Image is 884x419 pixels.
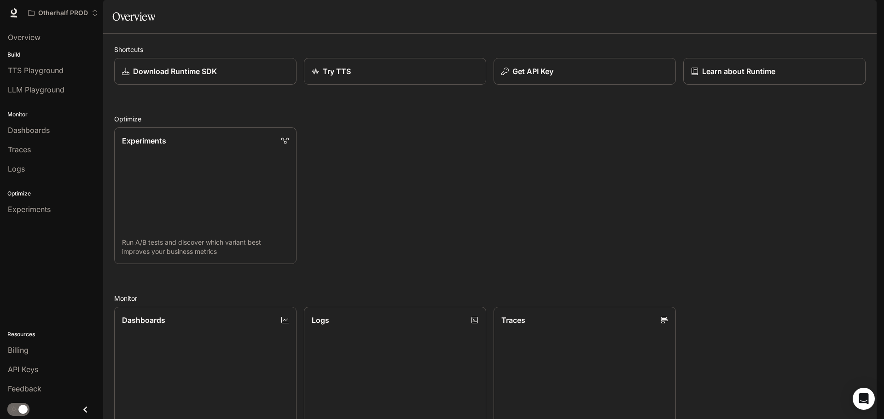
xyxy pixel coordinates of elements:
[494,58,676,85] button: Get API Key
[24,4,102,22] button: Open workspace menu
[112,7,155,26] h1: Overview
[133,66,217,77] p: Download Runtime SDK
[114,45,866,54] h2: Shortcuts
[114,127,297,264] a: ExperimentsRun A/B tests and discover which variant best improves your business metrics
[114,114,866,124] h2: Optimize
[501,315,525,326] p: Traces
[122,238,289,256] p: Run A/B tests and discover which variant best improves your business metrics
[323,66,351,77] p: Try TTS
[114,58,297,85] a: Download Runtime SDK
[122,135,166,146] p: Experiments
[512,66,553,77] p: Get API Key
[853,388,875,410] div: Open Intercom Messenger
[312,315,329,326] p: Logs
[122,315,165,326] p: Dashboards
[683,58,866,85] a: Learn about Runtime
[114,293,866,303] h2: Monitor
[702,66,775,77] p: Learn about Runtime
[304,58,486,85] a: Try TTS
[38,9,88,17] p: Otherhalf PROD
